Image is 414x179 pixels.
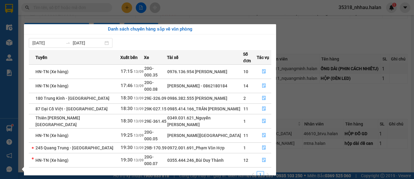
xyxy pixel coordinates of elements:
span: 180 Trung Kính - [GEOGRAPHIC_DATA] [35,96,109,101]
span: 11 [243,133,248,138]
span: 20G-000.05 [144,130,158,141]
div: 0976.136.954 [PERSON_NAME] [167,68,243,75]
span: 29E-361.45 [144,119,166,124]
button: file-done [257,104,271,114]
span: file-done [262,119,266,124]
span: 18:30 [121,118,133,124]
button: left [249,171,257,178]
button: file-done [257,131,271,140]
span: 10 [243,69,248,74]
span: left [251,173,255,176]
span: 13/09 [134,107,144,111]
input: Từ ngày [32,40,63,46]
span: 14 [243,83,248,88]
span: 20G-000.08 [144,80,158,92]
span: 12 [243,158,248,163]
span: 13/09 [134,84,144,88]
span: Số đơn [243,51,256,64]
div: [PERSON_NAME][GEOGRAPHIC_DATA] [167,132,243,139]
span: 13/09 [134,158,144,162]
input: Đến ngày [73,40,103,46]
span: 1 [243,119,246,124]
span: 13/09 [134,119,144,123]
button: file-done [257,143,271,153]
span: 29E-326.09 [144,96,166,101]
div: 0349.031.621_Nguyễn [PERSON_NAME] [167,115,243,128]
span: 87 Đại Cồ Việt - [GEOGRAPHIC_DATA] [35,106,108,111]
button: file-done [257,81,271,91]
span: file-done [262,96,266,101]
span: HN-TN (Xe hàng) [35,133,68,138]
span: 13/09 [134,70,144,74]
span: swap-right [65,41,70,45]
div: 0985.414.166_TRẦN [PERSON_NAME] [167,106,243,112]
button: right [264,171,271,178]
div: [PERSON_NAME] - 0862180184 [167,83,243,89]
span: HN-TN (Xe hàng) [35,83,68,88]
li: Next Page [264,171,271,178]
span: file-done [262,83,266,88]
span: Thiên [PERSON_NAME][GEOGRAPHIC_DATA] [35,116,80,127]
span: file-done [262,158,266,163]
span: file-done [262,145,266,150]
span: HN-TN (Xe hàng) [35,69,68,74]
button: file-done [257,67,271,76]
span: 1 [243,145,246,150]
span: 29B-170.59 [144,145,167,150]
span: 17:15 [121,69,133,74]
span: 18:30 [121,106,133,111]
span: HN-TN (Xe hàng) [35,158,68,163]
div: 0986.382.555 [PERSON_NAME] [167,95,243,102]
span: 19:30 [121,145,133,150]
span: file-done [262,106,266,111]
div: 0355.444.246_Bùi Duy Thành [167,157,243,164]
span: to [65,41,70,45]
span: 29K-027.15 [144,106,166,111]
span: 19:25 [121,132,133,138]
button: file-done [257,155,271,165]
li: Previous Page [249,171,257,178]
span: 13/09 [134,133,144,138]
div: Danh sách chuyến hàng sắp về văn phòng [29,26,271,33]
span: 19:30 [121,157,133,163]
span: Tài xế [167,54,179,61]
a: 1 [257,171,264,178]
span: 17:46 [121,83,133,88]
span: Tác vụ [257,54,269,61]
span: Xuất bến [120,54,138,61]
span: 13/09 [134,96,144,100]
span: 13/09 [134,146,144,150]
span: Tuyến [35,54,47,61]
span: 20G-000.35 [144,66,158,77]
span: 2 [243,96,246,101]
button: file-done [257,116,271,126]
span: 20G-000.07 [144,155,158,166]
button: file-done [257,93,271,103]
div: 0972.001.691_Phạm Văn Hợp [167,145,243,151]
span: 245 Quang Trung - [GEOGRAPHIC_DATA] [35,145,113,150]
span: 11 [243,106,248,111]
span: right [266,173,269,176]
span: 18:30 [121,95,133,101]
span: Xe [144,54,149,61]
span: file-done [262,133,266,138]
span: file-done [262,69,266,74]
